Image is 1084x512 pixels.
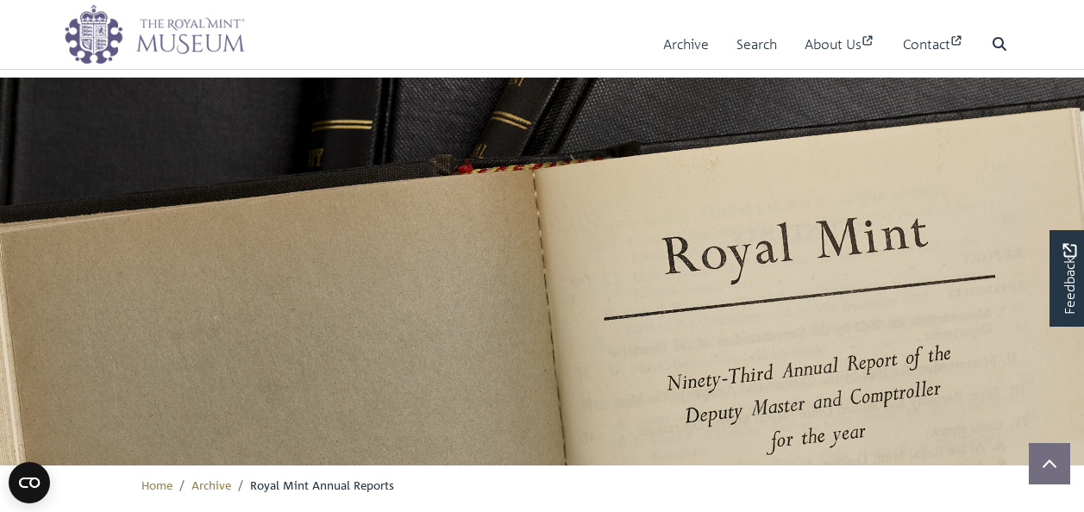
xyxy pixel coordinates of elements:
[663,20,709,69] a: Archive
[191,477,231,492] a: Archive
[1059,244,1080,315] span: Feedback
[9,462,50,503] button: Open CMP widget
[736,20,777,69] a: Search
[903,20,964,69] a: Contact
[805,20,875,69] a: About Us
[250,477,394,492] span: Royal Mint Annual Reports
[1029,443,1070,484] button: Scroll to top
[141,477,172,492] a: Home
[64,4,245,65] img: logo_wide.png
[1050,230,1084,327] a: Would you like to provide feedback?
